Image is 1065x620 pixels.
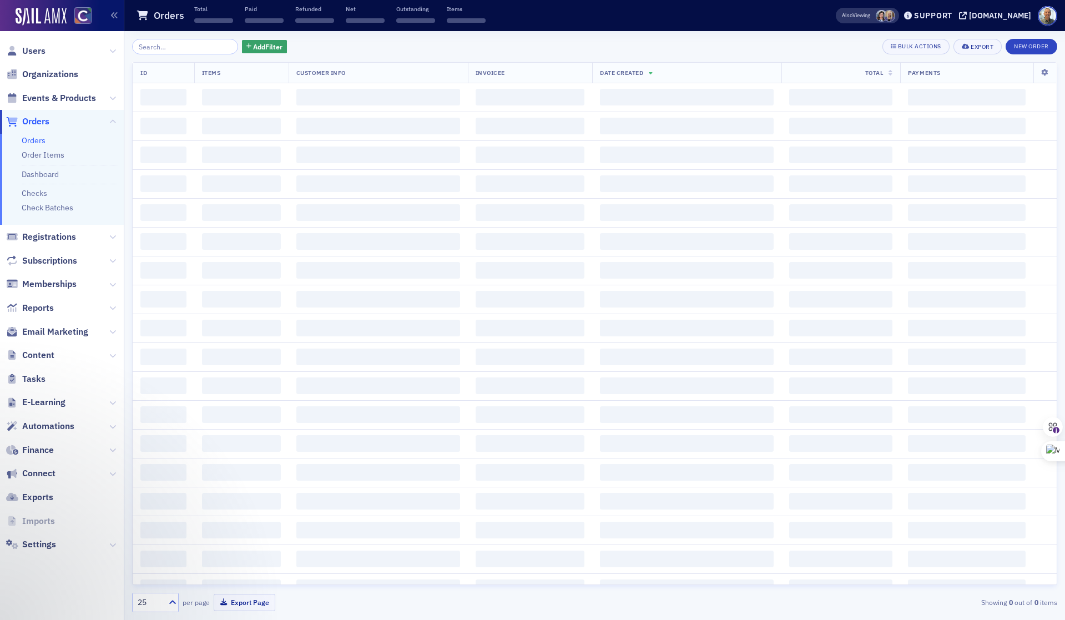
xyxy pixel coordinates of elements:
a: Order Items [22,150,64,160]
a: Content [6,349,54,361]
a: Connect [6,467,55,480]
span: Memberships [22,278,77,290]
a: Memberships [6,278,77,290]
a: Automations [6,420,74,432]
a: Subscriptions [6,255,77,267]
span: Tasks [22,373,46,385]
span: Email Marketing [22,326,88,338]
a: Exports [6,491,53,503]
a: E-Learning [6,396,65,409]
a: Reports [6,302,54,314]
a: Check Batches [22,203,73,213]
span: Subscriptions [22,255,77,267]
span: Registrations [22,231,76,243]
a: Orders [22,135,46,145]
span: Users [22,45,46,57]
span: Connect [22,467,55,480]
span: Automations [22,420,74,432]
span: Events & Products [22,92,96,104]
a: Tasks [6,373,46,385]
a: View Homepage [67,7,92,26]
span: Reports [22,302,54,314]
a: Events & Products [6,92,96,104]
a: Dashboard [22,169,59,179]
img: SailAMX [74,7,92,24]
a: Imports [6,515,55,527]
span: Exports [22,491,53,503]
a: Organizations [6,68,78,80]
a: Settings [6,538,56,551]
a: Orders [6,115,49,128]
img: SailAMX [16,8,67,26]
span: Orders [22,115,49,128]
span: Finance [22,444,54,456]
iframe: Intercom notifications message [8,537,230,614]
a: Email Marketing [6,326,88,338]
a: Finance [6,444,54,456]
a: Registrations [6,231,76,243]
span: Organizations [22,68,78,80]
span: Imports [22,515,55,527]
span: E-Learning [22,396,65,409]
a: Users [6,45,46,57]
a: Checks [22,188,47,198]
span: Content [22,349,54,361]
